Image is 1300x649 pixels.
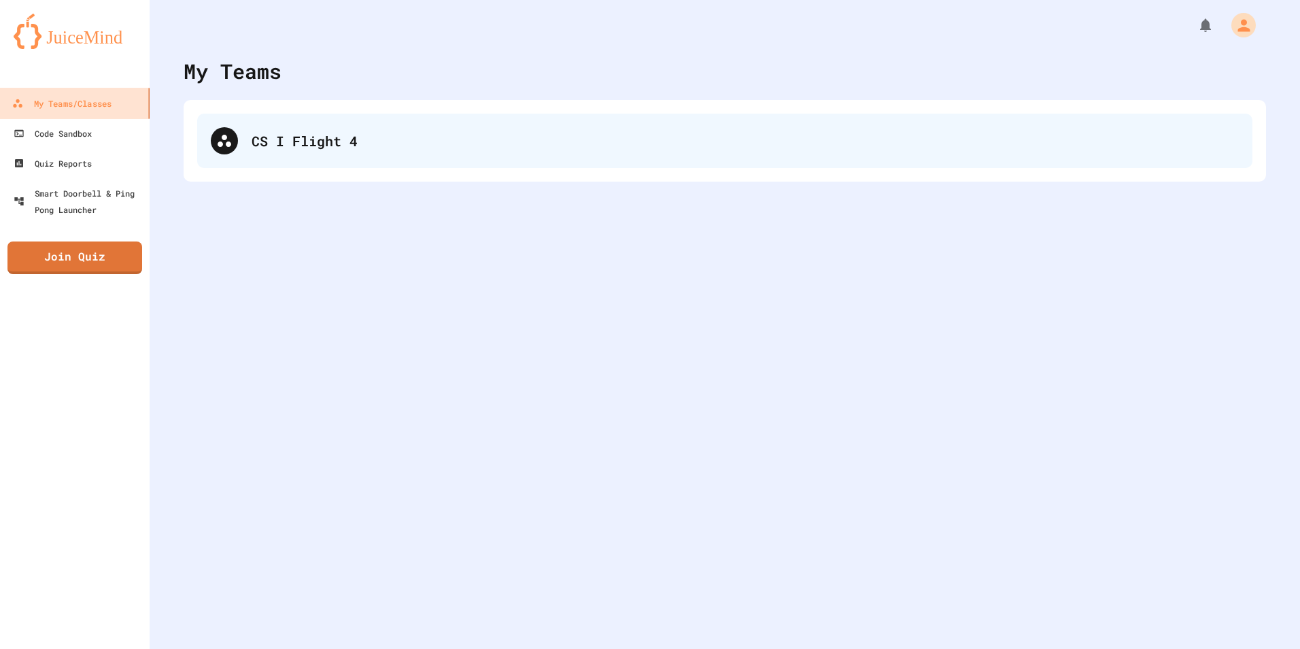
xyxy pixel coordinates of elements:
[14,155,92,171] div: Quiz Reports
[14,125,92,142] div: Code Sandbox
[14,14,136,49] img: logo-orange.svg
[1172,14,1217,37] div: My Notifications
[184,56,281,86] div: My Teams
[12,95,112,112] div: My Teams/Classes
[197,114,1252,168] div: CS I Flight 4
[1217,10,1259,41] div: My Account
[14,185,144,218] div: Smart Doorbell & Ping Pong Launcher
[7,242,142,274] a: Join Quiz
[252,131,1239,151] div: CS I Flight 4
